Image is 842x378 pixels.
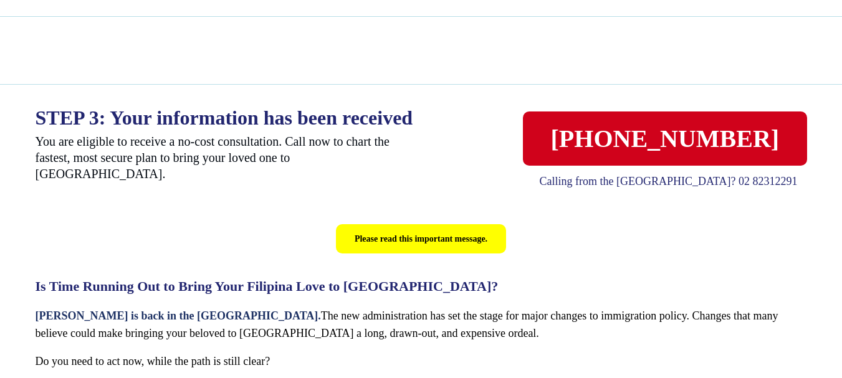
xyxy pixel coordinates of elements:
[36,355,270,367] span: Do you need to act now, while the path is still clear?
[36,108,414,127] p: STEP 3: Your information has been received
[523,111,806,166] a: [PHONE_NUMBER]
[36,309,321,322] span: [PERSON_NAME] is back in the [GEOGRAPHIC_DATA].
[530,172,806,191] p: Calling from the [GEOGRAPHIC_DATA]? 02 82312291
[336,224,506,253] div: Please read this important message.
[36,278,807,295] h2: Is Time Running Out to Bring Your Filipina Love to [GEOGRAPHIC_DATA]?
[36,133,414,191] p: You are eligible to receive a no-cost consultation. Call now to chart the fastest, most secure pl...
[36,309,778,340] span: The new administration has set the stage for major changes to immigration policy. Changes that ma...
